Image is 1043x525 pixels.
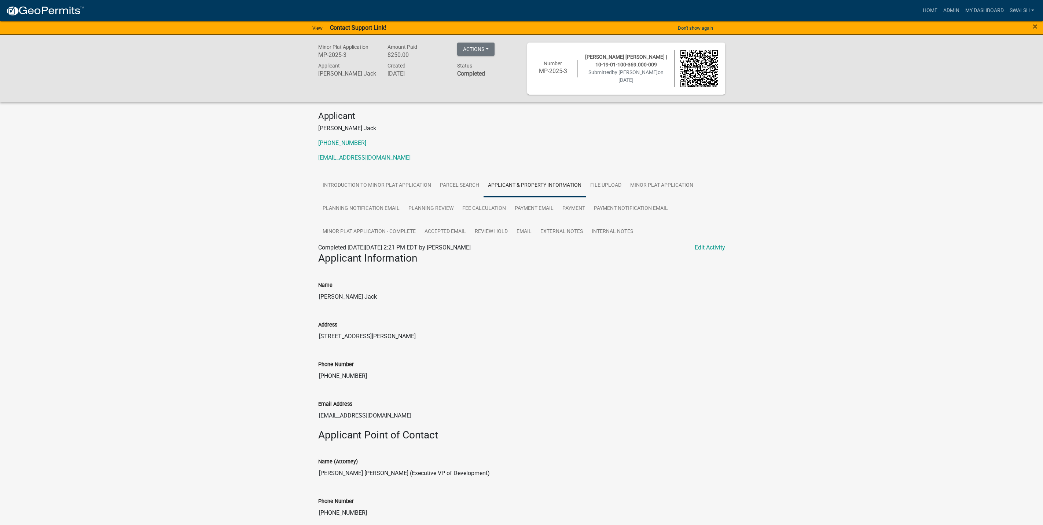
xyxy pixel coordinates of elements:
[457,63,472,69] span: Status
[318,220,420,244] a: Minor Plat Application - Complete
[318,459,358,464] label: Name (Attorney)
[588,69,664,83] span: Submitted on [DATE]
[318,197,404,220] a: Planning Notification Email
[436,174,484,197] a: Parcel search
[680,50,718,87] img: QR code
[318,283,333,288] label: Name
[587,220,638,244] a: Internal Notes
[695,243,725,252] a: Edit Activity
[388,63,405,69] span: Created
[318,362,354,367] label: Phone Number
[940,4,962,18] a: Admin
[535,68,572,74] h6: MP-2025-3
[558,197,590,220] a: Payment
[318,44,368,50] span: Minor Plat Application
[404,197,458,220] a: Planning Review
[458,197,510,220] a: Fee Calculation
[330,24,386,31] strong: Contact Support Link!
[388,70,446,77] h6: [DATE]
[318,429,725,441] h3: Applicant Point of Contact
[457,43,495,56] button: Actions
[1033,22,1038,31] button: Close
[318,51,377,58] h6: MP-2025-3
[675,22,716,34] button: Don't show again
[626,174,698,197] a: Minor Plat Application
[318,111,725,121] h4: Applicant
[318,174,436,197] a: Introduction to Minor Plat Application
[510,197,558,220] a: Payment Email
[318,322,337,328] label: Address
[420,220,470,244] a: Accepted Email
[318,63,340,69] span: Applicant
[457,70,485,77] strong: Completed
[318,139,366,146] a: [PHONE_NUMBER]
[585,54,667,68] span: [PERSON_NAME] [PERSON_NAME] | 10-19-01-100-369.000-009
[1007,4,1037,18] a: swalsh
[318,252,725,265] h3: Applicant Information
[612,69,658,75] span: by [PERSON_NAME]
[1033,21,1038,32] span: ×
[318,124,725,133] p: [PERSON_NAME] Jack
[536,220,587,244] a: External Notes
[388,44,417,50] span: Amount Paid
[962,4,1007,18] a: My Dashboard
[318,402,352,407] label: Email Address
[470,220,512,244] a: Review Hold
[484,174,586,197] a: Applicant & Property Information
[586,174,626,197] a: File Upload
[318,244,471,251] span: Completed [DATE][DATE] 2:21 PM EDT by [PERSON_NAME]
[512,220,536,244] a: Email
[318,70,377,77] h6: [PERSON_NAME] Jack
[590,197,672,220] a: Payment Notification Email
[920,4,940,18] a: Home
[388,51,446,58] h6: $250.00
[544,61,562,66] span: Number
[318,499,354,504] label: Phone Number
[318,154,411,161] a: [EMAIL_ADDRESS][DOMAIN_NAME]
[309,22,326,34] a: View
